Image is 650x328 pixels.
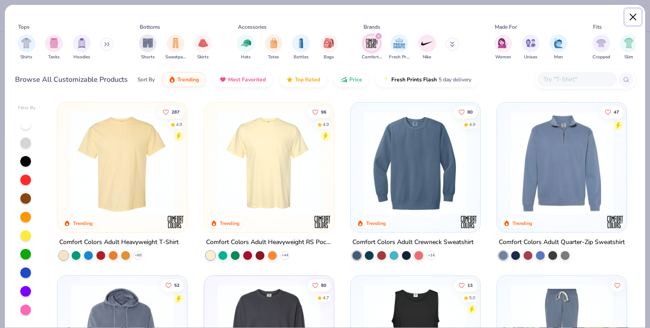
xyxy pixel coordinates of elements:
[197,54,209,61] span: Skirts
[307,279,330,292] button: Like
[174,283,180,288] span: 52
[265,34,283,61] div: filter for Totes
[614,110,619,114] span: 47
[321,283,326,288] span: 80
[165,34,186,61] button: filter button
[498,38,508,48] img: Women Image
[73,54,90,61] span: Hoodies
[143,38,153,48] img: Shorts Image
[421,37,434,50] img: Nike Image
[334,72,369,87] button: Price
[625,9,642,26] button: Close
[460,213,478,231] img: Comfort Colors logo
[620,34,638,61] button: filter button
[20,54,32,61] span: Shirts
[494,34,512,61] div: filter for Women
[362,34,382,61] button: filter button
[471,111,583,214] img: 45579bc0-5639-4a35-8fe9-2eb2035a810c
[593,23,602,31] div: Fits
[363,23,380,31] div: Brands
[165,34,186,61] div: filter for Sweatpants
[18,34,35,61] div: filter for Shirts
[382,76,390,83] img: flash.gif
[238,23,267,31] div: Accessories
[237,34,255,61] button: filter button
[269,38,279,48] img: Totes Image
[206,237,332,248] div: Comfort Colors Adult Heavyweight RS Pocket T-Shirt
[18,23,30,31] div: Tops
[138,76,155,84] div: Sort By
[418,34,436,61] div: filter for Nike
[307,106,330,118] button: Like
[237,34,255,61] div: filter for Hats
[620,34,638,61] div: filter for Slim
[18,34,35,61] button: filter button
[524,54,537,61] span: Unisex
[554,54,563,61] span: Men
[286,76,293,83] img: TopRated.gif
[393,37,406,50] img: Fresh Prints Image
[141,54,155,61] span: Shorts
[624,38,634,48] img: Slim Image
[624,54,633,61] span: Slim
[439,75,471,85] span: 5 day delivery
[495,54,511,61] span: Women
[49,38,59,48] img: Tanks Image
[495,23,517,31] div: Made For
[321,110,326,114] span: 96
[506,111,618,214] img: 70e04f9d-cd5a-4d8d-b569-49199ba2f040
[292,34,310,61] div: filter for Bottles
[241,54,251,61] span: Hats
[66,111,178,214] img: 029b8af0-80e6-406f-9fdc-fdf898547912
[324,54,334,61] span: Bags
[389,34,409,61] div: filter for Fresh Prints
[376,72,478,87] button: Fresh Prints Flash5 day delivery
[389,54,409,61] span: Fresh Prints
[550,34,567,61] button: filter button
[359,111,471,214] img: 1f2d2499-41e0-44f5-b794-8109adf84418
[596,38,606,48] img: Cropped Image
[219,76,226,83] img: most_fav.gif
[294,54,309,61] span: Bottles
[554,38,563,48] img: Men Image
[172,110,180,114] span: 287
[161,279,184,292] button: Like
[349,76,362,83] span: Price
[213,72,272,87] button: Most Favorited
[522,34,539,61] button: filter button
[165,54,186,61] span: Sweatpants
[139,34,157,61] div: filter for Shorts
[362,54,382,61] span: Comfort Colors
[526,38,536,48] img: Unisex Image
[365,37,379,50] img: Comfort Colors Image
[167,213,185,231] img: Comfort Colors logo
[168,76,176,83] img: trending.gif
[279,72,327,87] button: Top Rated
[428,253,434,258] span: + 14
[281,253,288,258] span: + 44
[467,283,473,288] span: 13
[194,34,212,61] div: filter for Skirts
[593,54,610,61] span: Cropped
[18,105,36,111] div: Filter By
[322,295,329,301] div: 4.7
[320,34,338,61] button: filter button
[543,74,611,84] input: Try "T-Shirt"
[362,34,382,61] div: filter for Comfort Colors
[15,74,128,85] div: Browse All Customizable Products
[73,34,91,61] button: filter button
[292,34,310,61] button: filter button
[139,34,157,61] button: filter button
[391,76,437,83] span: Fresh Prints Flash
[268,54,279,61] span: Totes
[77,38,87,48] img: Hoodies Image
[48,54,60,61] span: Tanks
[322,121,329,128] div: 4.9
[140,23,160,31] div: Bottoms
[325,111,437,214] img: f2707318-0607-4e9d-8b72-fe22b32ef8d9
[522,34,539,61] div: filter for Unisex
[45,34,63,61] div: filter for Tanks
[550,34,567,61] div: filter for Men
[295,76,320,83] span: Top Rated
[162,72,206,87] button: Trending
